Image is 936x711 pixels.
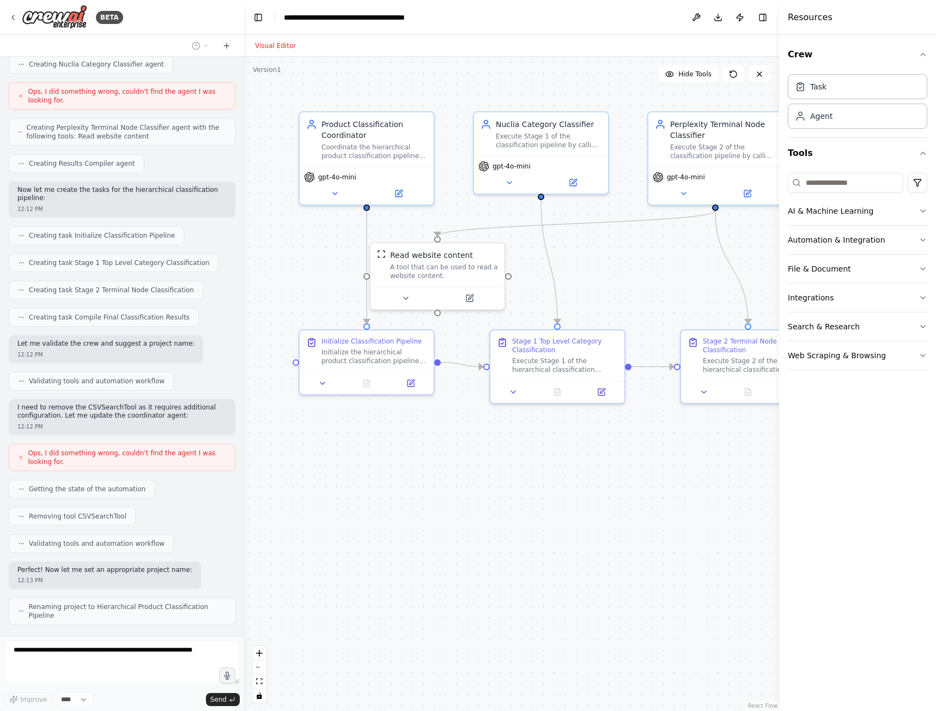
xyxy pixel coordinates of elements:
g: Edge from 69d61479-95fa-4bff-a3a7-7bce94bdd285 to 3435a8c3-2d04-4d24-a92c-e56cb9bd6c1a [361,211,372,323]
span: Creating task Stage 1 Top Level Category Classification [29,258,209,267]
div: Perplexity Terminal Node ClassifierExecute Stage 2 of the classification pipeline by calling Perp... [647,111,783,206]
span: Validating tools and automation workflow [29,539,165,548]
button: Hide Tools [659,65,718,83]
button: Open in side panel [773,385,811,399]
span: gpt-4o-mini [493,162,531,171]
span: Ops, I did something wrong, couldn't find the agent I was looking for. [28,449,226,466]
div: 12:12 PM [17,351,195,359]
div: Version 1 [253,65,281,74]
a: React Flow attribution [748,703,777,709]
div: Crew [788,70,927,137]
button: Crew [788,39,927,70]
div: ScrapeWebsiteToolRead website contentA tool that can be used to read a website content. [369,242,506,310]
button: AI & Machine Learning [788,197,927,225]
span: Creating task Initialize Classification Pipeline [29,231,175,240]
div: Execute Stage 1 of the classification pipeline by calling Nuclia API to identify 1-2 most relevan... [496,132,601,149]
g: Edge from 3435a8c3-2d04-4d24-a92c-e56cb9bd6c1a to 964d95cd-e36f-48f3-b77f-b7589c25ced7 [441,357,483,372]
button: Improve [4,692,52,707]
div: 12:12 PM [17,423,227,431]
div: Coordinate the hierarchical product classification pipeline by processing product data and orches... [321,143,427,160]
div: 12:12 PM [17,205,227,213]
div: Task [810,81,826,92]
button: File & Document [788,255,927,283]
button: No output available [725,385,771,399]
span: Hide Tools [678,70,712,79]
img: ScrapeWebsiteTool [377,250,386,258]
button: Tools [788,138,927,168]
div: Read website content [390,250,473,261]
p: I need to remove the CSVSearchTool as it requires additional configuration. Let me update the coo... [17,403,227,420]
g: Edge from ec97afda-1fbd-4e86-9060-eace18fb123f to d3bc8eaa-33d2-470e-ad4e-f90e0775f8da [710,211,753,323]
div: Agent [810,111,832,122]
div: Perplexity Terminal Node Classifier [670,119,776,141]
div: BETA [96,11,123,24]
button: zoom out [252,660,266,674]
div: Execute Stage 2 of the classification pipeline by calling Perplexity API to classify product {pro... [670,143,776,160]
button: Open in side panel [368,187,429,200]
div: Initialize Classification Pipeline [321,337,422,346]
div: 12:13 PM [17,576,192,585]
span: gpt-4o-mini [667,173,705,182]
button: toggle interactivity [252,689,266,703]
button: Hide right sidebar [755,10,770,25]
button: Integrations [788,284,927,312]
div: Execute Stage 1 of the hierarchical classification pipeline by calling Nuclia API to identify the... [512,357,618,374]
button: No output available [534,385,581,399]
span: Creating task Compile Final Classification Results [29,313,190,322]
g: Edge from ec97afda-1fbd-4e86-9060-eace18fb123f to b3f83c1c-bf60-40df-b437-e0c8c27dd1ef [432,211,721,236]
g: Edge from d7d6d056-6a22-4085-b621-588bd1fd6fcc to 964d95cd-e36f-48f3-b77f-b7589c25ced7 [536,200,563,323]
span: Send [210,695,227,704]
p: Let me validate the crew and suggest a project name: [17,340,195,348]
button: fit view [252,674,266,689]
button: Open in side panel [716,187,778,200]
div: Execute Stage 2 of the hierarchical classification pipeline by calling Perplexity API to classify... [703,357,809,374]
div: Stage 1 Top Level Category Classification [512,337,618,354]
button: Open in side panel [542,176,604,189]
span: Creating Results Compiler agent [29,159,135,168]
h4: Resources [788,11,832,24]
span: Ops, I did something wrong, couldn't find the agent I was looking for. [28,87,226,105]
div: Product Classification Coordinator [321,119,427,141]
button: Visual Editor [248,39,302,52]
p: Now let me create the tasks for the hierarchical classification pipeline: [17,186,227,203]
button: Search & Research [788,312,927,341]
div: Initialize the hierarchical product classification pipeline for the given product. Validate that ... [321,348,427,365]
span: Getting the state of the automation [29,485,145,493]
span: Creating Perplexity Terminal Node Classifier agent with the following tools: Read website content [27,123,226,141]
g: Edge from 964d95cd-e36f-48f3-b77f-b7589c25ced7 to d3bc8eaa-33d2-470e-ad4e-f90e0775f8da [631,361,674,372]
button: Hide left sidebar [251,10,266,25]
button: Send [206,693,240,706]
button: Web Scraping & Browsing [788,341,927,370]
button: zoom in [252,646,266,660]
button: Open in side panel [582,385,620,399]
button: No output available [344,377,390,390]
div: React Flow controls [252,646,266,703]
div: Tools [788,168,927,379]
span: Renaming project to Hierarchical Product Classification Pipeline [28,602,226,620]
span: Creating task Stage 2 Terminal Node Classification [29,286,194,294]
span: gpt-4o-mini [318,173,356,182]
img: Logo [22,5,87,29]
p: Perfect! Now let me set an appropriate project name: [17,566,192,575]
div: Stage 2 Terminal Node ClassificationExecute Stage 2 of the hierarchical classification pipeline b... [680,329,816,404]
div: A tool that can be used to read a website content. [390,263,498,280]
div: Nuclia Category Classifier [496,119,601,130]
button: Switch to previous chat [187,39,214,52]
span: Validating tools and automation workflow [29,377,165,385]
button: Click to speak your automation idea [219,667,235,684]
div: Initialize Classification PipelineInitialize the hierarchical product classification pipeline for... [299,329,435,395]
span: Removing tool CSVSearchTool [29,512,126,521]
div: Product Classification CoordinatorCoordinate the hierarchical product classification pipeline by ... [299,111,435,206]
div: Stage 2 Terminal Node Classification [703,337,809,354]
button: Open in side panel [392,377,429,390]
button: Automation & Integration [788,226,927,254]
button: Start a new chat [218,39,235,52]
span: Creating Nuclia Category Classifier agent [29,60,164,69]
span: Improve [20,695,47,704]
div: Nuclia Category ClassifierExecute Stage 1 of the classification pipeline by calling Nuclia API to... [473,111,609,195]
nav: breadcrumb [284,12,406,23]
div: Stage 1 Top Level Category ClassificationExecute Stage 1 of the hierarchical classification pipel... [489,329,625,404]
button: Open in side panel [439,292,500,305]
